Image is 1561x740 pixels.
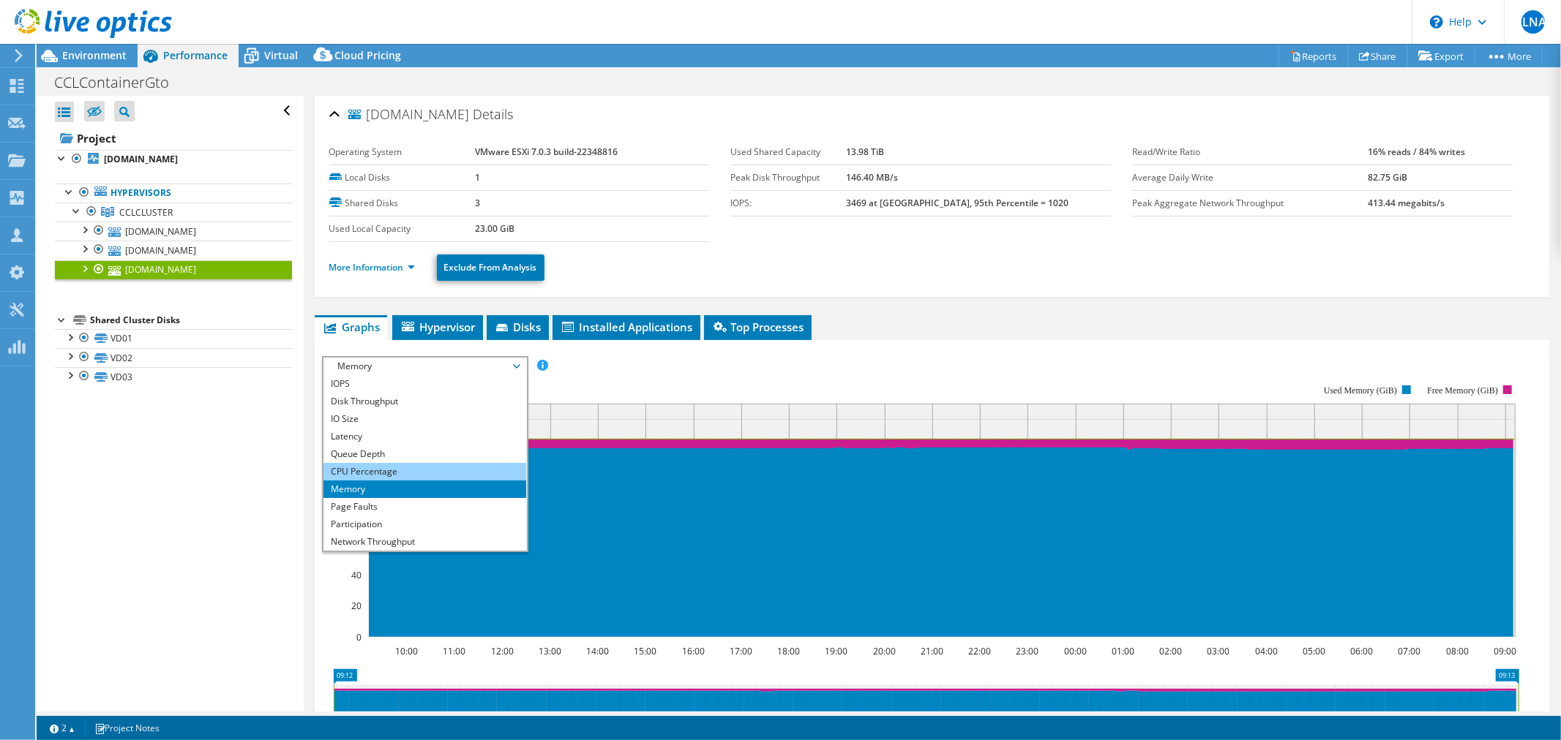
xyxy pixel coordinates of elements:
[731,170,847,185] label: Peak Disk Throughput
[1064,645,1087,657] text: 00:00
[1369,146,1466,158] b: 16% reads / 84% writes
[873,645,896,657] text: 20:00
[395,645,418,657] text: 10:00
[329,222,476,236] label: Used Local Capacity
[1494,645,1516,657] text: 09:00
[323,516,526,533] li: Participation
[1350,645,1373,657] text: 06:00
[1279,45,1349,67] a: Reports
[731,196,847,211] label: IOPS:
[1133,196,1369,211] label: Peak Aggregate Network Throughput
[1133,145,1369,159] label: Read/Write Ratio
[90,312,292,329] div: Shared Cluster Disks
[437,254,544,281] a: Exclude From Analysis
[731,145,847,159] label: Used Shared Capacity
[1303,645,1325,657] text: 05:00
[329,170,476,185] label: Local Disks
[323,375,526,393] li: IOPS
[334,48,401,62] span: Cloud Pricing
[48,75,192,91] h1: CCLContainerGto
[1398,645,1420,657] text: 07:00
[163,48,228,62] span: Performance
[104,153,178,165] b: [DOMAIN_NAME]
[491,645,514,657] text: 12:00
[475,197,480,209] b: 3
[847,146,885,158] b: 13.98 TiB
[323,463,526,480] li: CPU Percentage
[539,645,561,657] text: 13:00
[400,320,476,334] span: Hypervisor
[323,393,526,410] li: Disk Throughput
[351,569,362,581] text: 40
[711,320,804,334] span: Top Processes
[323,428,526,445] li: Latency
[323,498,526,516] li: Page Faults
[1348,45,1408,67] a: Share
[119,206,173,219] span: CCLCLUSTER
[777,645,800,657] text: 18:00
[55,348,292,367] a: VD02
[55,241,292,260] a: [DOMAIN_NAME]
[1407,45,1475,67] a: Export
[847,197,1069,209] b: 3469 at [GEOGRAPHIC_DATA], 95th Percentile = 1020
[323,410,526,428] li: IO Size
[323,533,526,551] li: Network Throughput
[55,260,292,279] a: [DOMAIN_NAME]
[1207,645,1229,657] text: 03:00
[1255,645,1278,657] text: 04:00
[329,145,476,159] label: Operating System
[84,719,170,737] a: Project Notes
[323,480,526,498] li: Memory
[682,645,705,657] text: 16:00
[55,222,292,241] a: [DOMAIN_NAME]
[825,645,847,657] text: 19:00
[331,358,519,375] span: Memory
[40,719,85,737] a: 2
[1112,645,1134,657] text: 01:00
[847,171,899,184] b: 146.40 MB/s
[1369,171,1408,184] b: 82.75 GiB
[55,203,292,222] a: CCLCLUSTER
[475,222,514,235] b: 23.00 GiB
[55,127,292,150] a: Project
[1133,170,1369,185] label: Average Daily Write
[730,645,752,657] text: 17:00
[55,150,292,169] a: [DOMAIN_NAME]
[494,320,542,334] span: Disks
[586,645,609,657] text: 14:00
[1159,645,1182,657] text: 02:00
[475,171,480,184] b: 1
[356,631,362,643] text: 0
[443,645,465,657] text: 11:00
[1016,645,1038,657] text: 23:00
[55,367,292,386] a: VD03
[1324,385,1397,396] text: Used Memory (GiB)
[473,105,514,123] span: Details
[475,146,618,158] b: VMware ESXi 7.0.3 build-22348816
[323,445,526,463] li: Queue Depth
[329,261,415,273] a: More Information
[634,645,656,657] text: 15:00
[329,196,476,211] label: Shared Disks
[1369,197,1445,209] b: 413.44 megabits/s
[55,329,292,348] a: VD01
[62,48,127,62] span: Environment
[1430,15,1443,29] svg: \n
[1521,10,1545,34] span: JLNA
[322,320,380,334] span: Graphs
[1446,645,1469,657] text: 08:00
[55,184,292,203] a: Hypervisors
[264,48,298,62] span: Virtual
[968,645,991,657] text: 22:00
[348,107,470,122] span: [DOMAIN_NAME]
[921,645,943,657] text: 21:00
[560,320,693,334] span: Installed Applications
[1475,45,1543,67] a: More
[351,600,362,612] text: 20
[1427,385,1498,396] text: Free Memory (GiB)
